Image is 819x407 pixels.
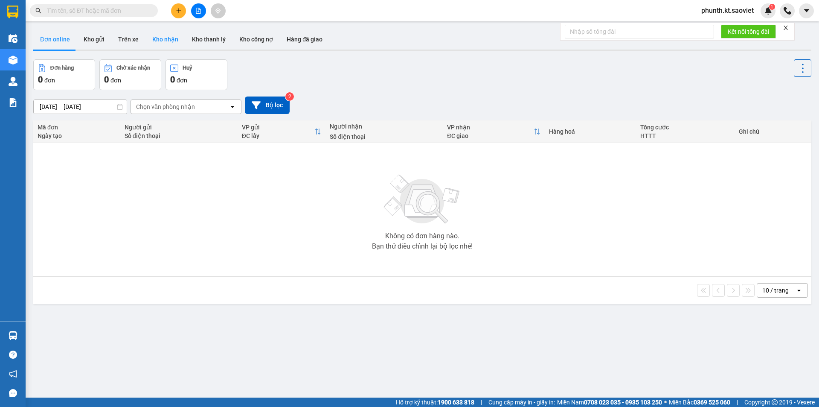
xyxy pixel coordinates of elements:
[34,100,127,114] input: Select a date range.
[280,29,329,50] button: Hàng đã giao
[170,74,175,85] span: 0
[640,132,730,139] div: HTTT
[330,123,439,130] div: Người nhận
[396,398,474,407] span: Hỗ trợ kỹ thuật:
[215,8,221,14] span: aim
[77,29,111,50] button: Kho gửi
[438,399,474,406] strong: 1900 633 818
[739,128,807,135] div: Ghi chú
[145,29,185,50] button: Kho nhận
[125,124,233,131] div: Người gửi
[549,128,632,135] div: Hàng hoá
[772,399,778,405] span: copyright
[211,3,226,18] button: aim
[50,65,74,71] div: Đơn hàng
[762,286,789,295] div: 10 / trang
[195,8,201,14] span: file-add
[176,8,182,14] span: plus
[33,59,95,90] button: Đơn hàng0đơn
[557,398,662,407] span: Miền Nam
[238,120,326,143] th: Toggle SortBy
[185,29,232,50] button: Kho thanh lý
[330,133,439,140] div: Số điện thoại
[125,132,233,139] div: Số điện thoại
[177,77,187,84] span: đơn
[447,132,533,139] div: ĐC giao
[47,6,148,15] input: Tìm tên, số ĐT hoặc mã đơn
[9,351,17,359] span: question-circle
[9,56,17,64] img: warehouse-icon
[447,124,533,131] div: VP nhận
[191,3,206,18] button: file-add
[737,398,738,407] span: |
[664,401,667,404] span: ⚪️
[728,27,769,36] span: Kết nối tổng đài
[38,132,116,139] div: Ngày tạo
[796,287,802,294] svg: open
[481,398,482,407] span: |
[44,77,55,84] span: đơn
[9,77,17,86] img: warehouse-icon
[245,97,290,114] button: Bộ lọc
[166,59,227,90] button: Huỷ0đơn
[110,77,121,84] span: đơn
[9,34,17,43] img: warehouse-icon
[116,65,150,71] div: Chờ xác nhận
[488,398,555,407] span: Cung cấp máy in - giấy in:
[803,7,810,15] span: caret-down
[136,102,195,111] div: Chọn văn phòng nhận
[372,243,473,250] div: Bạn thử điều chỉnh lại bộ lọc nhé!
[443,120,544,143] th: Toggle SortBy
[9,98,17,107] img: solution-icon
[9,389,17,397] span: message
[783,25,789,31] span: close
[38,74,43,85] span: 0
[242,124,315,131] div: VP gửi
[7,6,18,18] img: logo-vxr
[584,399,662,406] strong: 0708 023 035 - 0935 103 250
[38,124,116,131] div: Mã đơn
[380,170,465,229] img: svg+xml;base64,PHN2ZyBjbGFzcz0ibGlzdC1wbHVnX19zdmciIHhtbG5zPSJodHRwOi8vd3d3LnczLm9yZy8yMDAwL3N2Zy...
[721,25,776,38] button: Kết nối tổng đài
[385,233,459,240] div: Không có đơn hàng nào.
[104,74,109,85] span: 0
[9,331,17,340] img: warehouse-icon
[229,103,236,110] svg: open
[285,92,294,101] sup: 2
[9,370,17,378] span: notification
[99,59,161,90] button: Chờ xác nhận0đơn
[694,5,761,16] span: phunth.kt.saoviet
[183,65,192,71] div: Huỷ
[565,25,714,38] input: Nhập số tổng đài
[669,398,730,407] span: Miền Bắc
[784,7,791,15] img: phone-icon
[171,3,186,18] button: plus
[640,124,730,131] div: Tổng cước
[694,399,730,406] strong: 0369 525 060
[242,132,315,139] div: ĐC lấy
[764,7,772,15] img: icon-new-feature
[111,29,145,50] button: Trên xe
[799,3,814,18] button: caret-down
[770,4,773,10] span: 1
[33,29,77,50] button: Đơn online
[769,4,775,10] sup: 1
[35,8,41,14] span: search
[232,29,280,50] button: Kho công nợ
